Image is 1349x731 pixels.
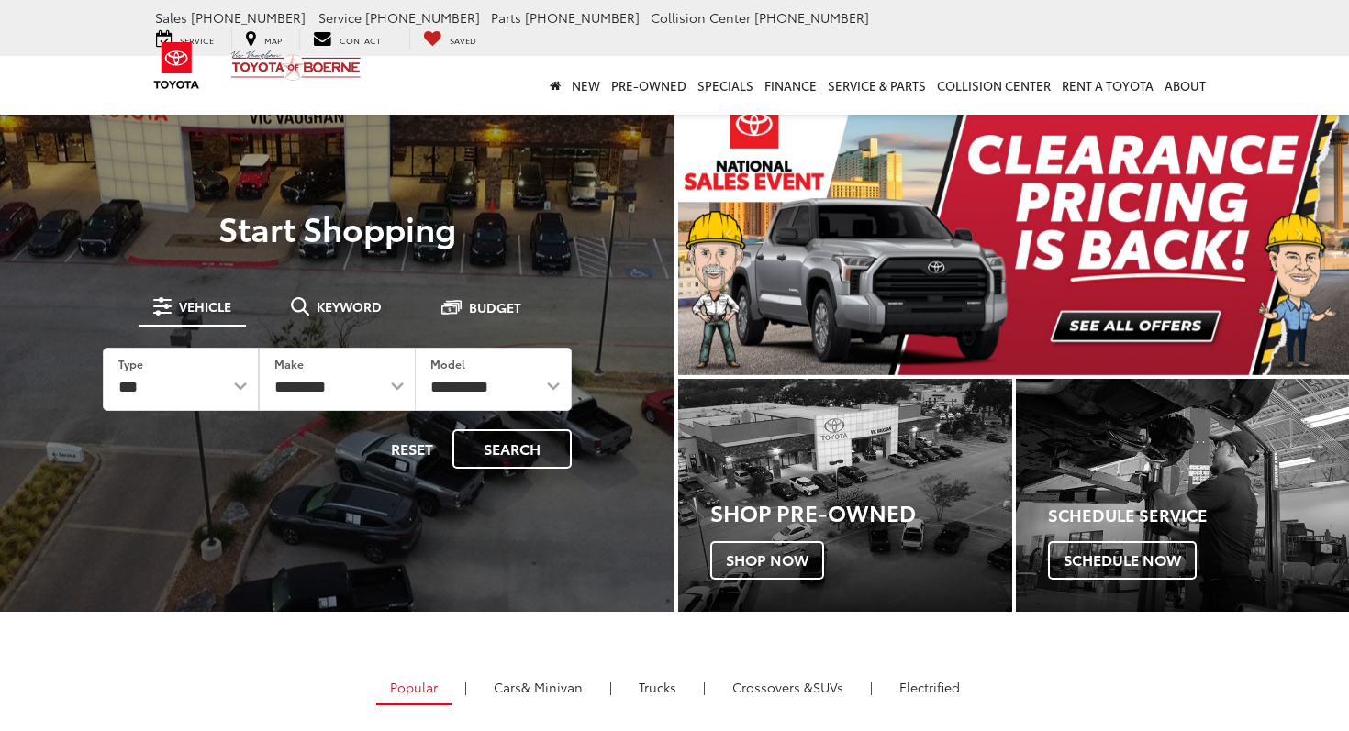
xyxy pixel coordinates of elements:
button: Reset [375,429,449,469]
a: Service [142,29,228,50]
a: Pre-Owned [606,56,692,115]
span: [PHONE_NUMBER] [191,8,306,27]
a: Map [231,29,295,50]
p: Start Shopping [77,209,597,246]
a: Finance [759,56,822,115]
a: Trucks [625,671,690,703]
a: My Saved Vehicles [409,29,490,50]
span: [PHONE_NUMBER] [525,8,640,27]
span: Service [180,34,214,46]
a: Electrified [886,671,974,703]
span: Shop Now [710,541,824,580]
button: Search [452,429,572,469]
a: Collision Center [931,56,1056,115]
span: Sales [155,8,187,27]
span: Collision Center [651,8,751,27]
a: Rent a Toyota [1056,56,1159,115]
span: Vehicle [179,300,231,313]
span: Map [264,34,282,46]
span: Service [318,8,362,27]
a: New [566,56,606,115]
span: Contact [340,34,381,46]
label: Type [118,356,143,371]
a: Contact [299,29,395,50]
span: Crossovers & [732,678,813,696]
label: Make [274,356,304,371]
span: [PHONE_NUMBER] [754,8,869,27]
li: | [460,678,472,696]
img: Clearance Pricing Is Back [678,92,1349,375]
span: [PHONE_NUMBER] [365,8,480,27]
span: Budget [469,301,521,314]
li: | [605,678,617,696]
img: Vic Vaughan Toyota of Boerne [230,50,362,82]
span: Saved [450,34,476,46]
div: carousel slide number 1 of 2 [678,92,1349,375]
a: Specials [692,56,759,115]
a: SUVs [719,671,857,703]
section: Carousel section with vehicle pictures - may contain disclaimers. [678,92,1349,375]
li: | [865,678,877,696]
span: & Minivan [521,678,583,696]
span: Keyword [317,300,382,313]
li: | [698,678,710,696]
a: About [1159,56,1211,115]
button: Click to view next picture. [1248,128,1349,338]
label: Model [430,356,465,371]
img: Toyota [142,36,211,95]
a: Home [544,56,566,115]
a: Popular [376,671,452,705]
div: Toyota [678,379,1012,612]
a: Cars [480,671,596,703]
a: Service & Parts: Opens in a new tab [822,56,931,115]
h3: Shop Pre-Owned [710,500,1012,524]
span: Schedule Now [1048,541,1197,580]
a: Shop Pre-Owned Shop Now [678,379,1012,612]
button: Click to view previous picture. [678,128,779,338]
span: Parts [491,8,521,27]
